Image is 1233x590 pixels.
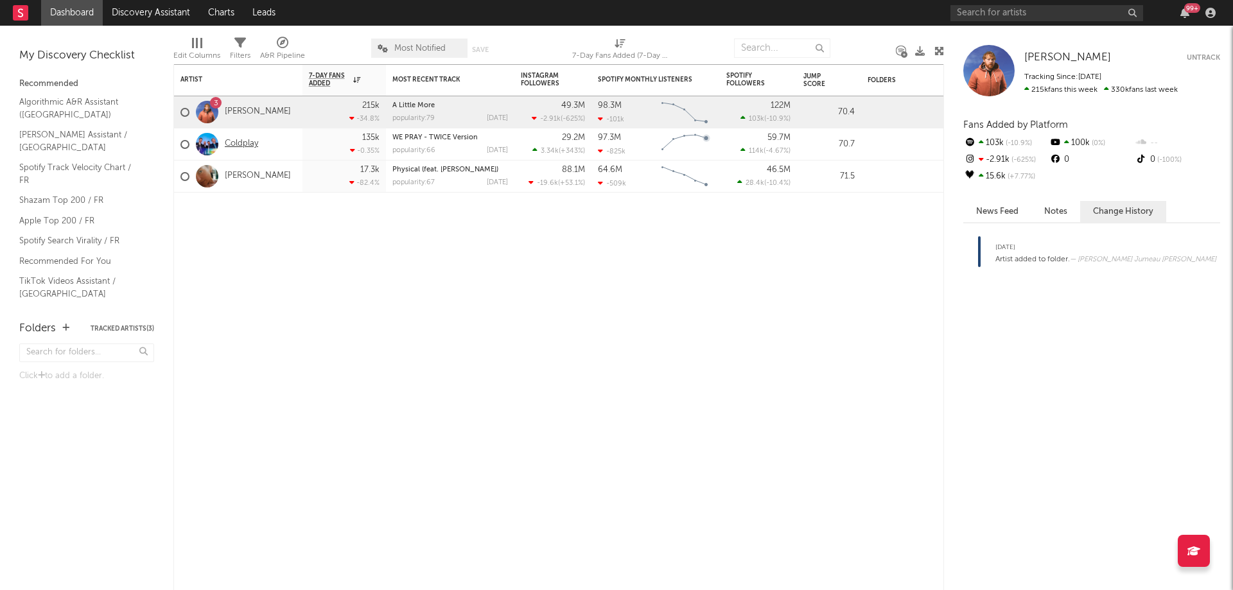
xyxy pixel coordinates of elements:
[19,161,141,187] a: Spotify Track Velocity Chart / FR
[360,166,380,174] div: 17.3k
[19,128,141,154] a: [PERSON_NAME] Assistant / [GEOGRAPHIC_DATA]
[963,152,1049,168] div: -2.91k
[598,166,622,174] div: 64.6M
[230,48,250,64] div: Filters
[598,101,622,110] div: 98.3M
[392,102,508,109] div: A Little More
[598,134,621,142] div: 97.3M
[392,102,435,109] a: A Little More
[309,72,350,87] span: 7-Day Fans Added
[19,274,141,300] a: TikTok Videos Assistant / [GEOGRAPHIC_DATA]
[767,134,791,142] div: 59.7M
[734,39,830,58] input: Search...
[561,101,585,110] div: 49.3M
[963,135,1049,152] div: 103k
[1090,140,1105,147] span: 0 %
[529,178,585,187] div: ( )
[1135,152,1220,168] div: 0
[963,120,1068,130] span: Fans Added by Platform
[225,139,258,150] a: Coldplay
[1010,157,1036,164] span: -625 %
[765,148,789,155] span: -4.67 %
[1080,201,1166,222] button: Change History
[19,369,154,384] div: Click to add a folder.
[350,146,380,155] div: -0.35 %
[767,166,791,174] div: 46.5M
[749,148,764,155] span: 114k
[532,146,585,155] div: ( )
[1024,52,1111,63] span: [PERSON_NAME]
[1049,135,1134,152] div: 100k
[349,114,380,123] div: -34.8 %
[1155,157,1182,164] span: -100 %
[740,146,791,155] div: ( )
[746,180,764,187] span: 28.4k
[803,137,855,152] div: 70.7
[392,134,508,141] div: WE PRAY - TWICE Version
[487,179,508,186] div: [DATE]
[1024,86,1178,94] span: 330k fans last week
[1049,152,1134,168] div: 0
[19,254,141,268] a: Recommended For You
[392,166,498,173] a: Physical (feat. [PERSON_NAME])
[656,128,713,161] svg: Chart title
[561,148,583,155] span: +343 %
[572,32,669,69] div: 7-Day Fans Added (7-Day Fans Added)
[868,76,964,84] div: Folders
[1006,173,1035,180] span: +7.77 %
[541,148,559,155] span: 3.34k
[392,179,435,186] div: popularity: 67
[19,343,154,362] input: Search for folders...
[260,48,305,64] div: A&R Pipeline
[766,180,789,187] span: -10.4 %
[749,116,764,123] span: 103k
[963,201,1031,222] button: News Feed
[740,114,791,123] div: ( )
[225,107,291,117] a: [PERSON_NAME]
[560,180,583,187] span: +53.1 %
[19,234,141,248] a: Spotify Search Virality / FR
[362,134,380,142] div: 135k
[598,179,626,187] div: -509k
[540,116,561,123] span: -2.91k
[598,147,625,155] div: -825k
[1024,86,1097,94] span: 215k fans this week
[563,116,583,123] span: -625 %
[173,48,220,64] div: Edit Columns
[803,73,835,88] div: Jump Score
[1004,140,1032,147] span: -10.9 %
[1031,201,1080,222] button: Notes
[260,32,305,69] div: A&R Pipeline
[598,76,694,83] div: Spotify Monthly Listeners
[532,114,585,123] div: ( )
[19,193,141,207] a: Shazam Top 200 / FR
[995,239,1216,255] div: [DATE]
[180,76,277,83] div: Artist
[349,178,380,187] div: -82.4 %
[803,169,855,184] div: 71.5
[91,325,154,332] button: Tracked Artists(3)
[19,76,154,92] div: Recommended
[562,134,585,142] div: 29.2M
[656,96,713,128] svg: Chart title
[1135,135,1220,152] div: --
[19,48,154,64] div: My Discovery Checklist
[656,161,713,193] svg: Chart title
[521,72,566,87] div: Instagram Followers
[537,180,558,187] span: -19.6k
[173,32,220,69] div: Edit Columns
[392,134,478,141] a: WE PRAY - TWICE Version
[1184,3,1200,13] div: 99 +
[1070,256,1216,263] span: — [PERSON_NAME] Jumeau [PERSON_NAME]
[766,116,789,123] span: -10.9 %
[487,115,508,122] div: [DATE]
[1187,51,1220,64] button: Untrack
[572,48,669,64] div: 7-Day Fans Added (7-Day Fans Added)
[472,46,489,53] button: Save
[803,105,855,120] div: 70.4
[394,44,446,53] span: Most Notified
[726,72,771,87] div: Spotify Followers
[1180,8,1189,18] button: 99+
[19,321,56,336] div: Folders
[362,101,380,110] div: 215k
